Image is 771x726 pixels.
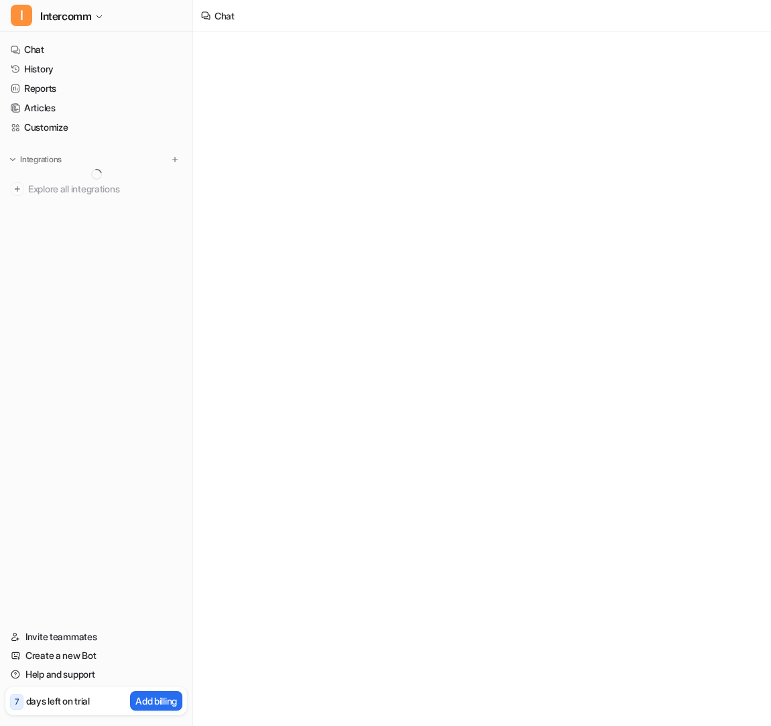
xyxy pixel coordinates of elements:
[170,155,180,164] img: menu_add.svg
[5,79,187,98] a: Reports
[8,155,17,164] img: expand menu
[5,40,187,59] a: Chat
[215,9,235,23] div: Chat
[5,665,187,684] a: Help and support
[15,696,19,708] p: 7
[28,178,182,200] span: Explore all integrations
[26,694,90,708] p: days left on trial
[5,180,187,198] a: Explore all integrations
[130,691,182,711] button: Add billing
[11,5,32,26] span: I
[20,154,62,165] p: Integrations
[11,182,24,196] img: explore all integrations
[5,60,187,78] a: History
[5,99,187,117] a: Articles
[5,153,66,166] button: Integrations
[135,694,177,708] p: Add billing
[5,646,187,665] a: Create a new Bot
[5,627,187,646] a: Invite teammates
[40,7,91,25] span: Intercomm
[5,118,187,137] a: Customize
